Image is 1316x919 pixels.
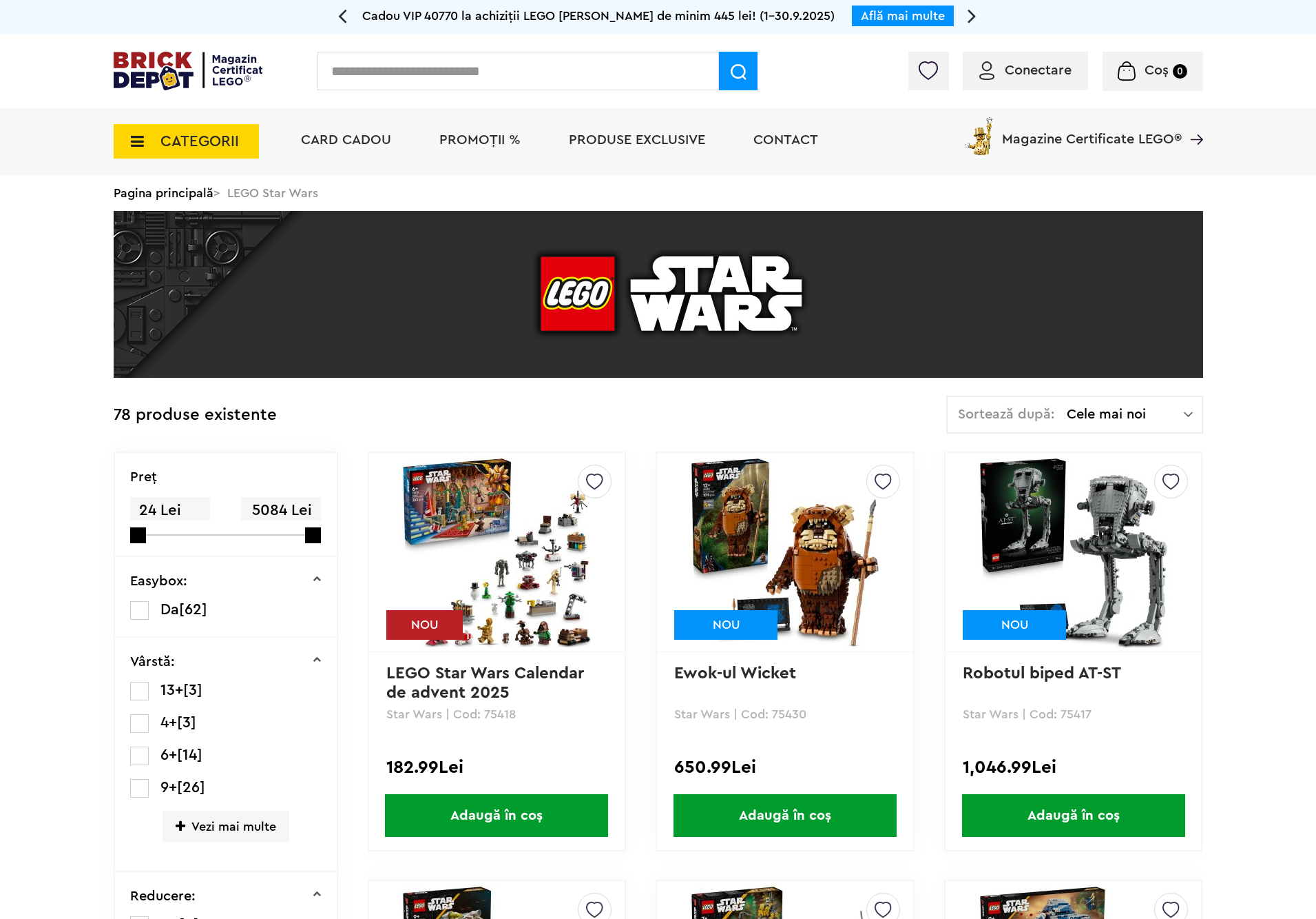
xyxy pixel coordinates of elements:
[130,889,196,903] p: Reducere:
[160,602,179,617] span: Da
[163,811,289,842] span: Vezi mai multe
[400,456,593,649] img: LEGO Star Wars Calendar de advent 2025
[1002,114,1182,146] span: Magazine Certificate LEGO®
[689,456,881,649] img: Ewok-ul Wicket
[386,758,607,776] div: 182.99Lei
[177,780,205,795] span: [26]
[657,794,912,837] a: Adaugă în coș
[362,10,835,22] span: Cadou VIP 40770 la achiziții LEGO [PERSON_NAME] de minim 445 lei! (1-30.9.2025)
[1067,407,1184,421] span: Cele mai noi
[569,133,705,147] a: Produse exclusive
[439,133,521,147] a: PROMOȚII %
[130,470,157,484] p: Preţ
[946,794,1201,837] a: Adaugă în coș
[753,133,818,147] a: Contact
[1145,63,1169,77] span: Coș
[1005,63,1072,77] span: Conectare
[1173,64,1187,79] small: 0
[674,610,777,640] div: NOU
[1182,114,1203,128] a: Magazine Certificate LEGO®
[386,610,463,640] div: NOU
[958,407,1055,421] span: Sortează după:
[963,665,1121,682] a: Robotul biped AT-ST
[183,683,202,698] span: [3]
[963,610,1066,640] div: NOU
[301,133,391,147] a: Card Cadou
[177,715,196,730] span: [3]
[963,758,1184,776] div: 1,046.99Lei
[114,187,213,199] a: Pagina principală
[160,780,177,795] span: 9+
[977,456,1170,649] img: Robotul biped AT-ST
[114,175,1203,211] div: > LEGO Star Wars
[130,574,187,588] p: Easybox:
[130,655,175,669] p: Vârstă:
[160,747,177,763] span: 6+
[386,708,607,720] p: Star Wars | Cod: 75418
[114,396,277,435] div: 78 produse existente
[385,794,608,837] span: Adaugă în coș
[241,497,321,524] span: 5084 Lei
[130,497,210,524] span: 24 Lei
[179,602,207,617] span: [62]
[160,683,183,698] span: 13+
[979,63,1072,77] a: Conectare
[963,708,1184,720] p: Star Wars | Cod: 75417
[386,665,589,701] a: LEGO Star Wars Calendar de advent 2025
[177,747,202,763] span: [14]
[114,211,1203,378] img: LEGO Star Wars
[674,665,796,682] a: Ewok-ul Wicket
[674,758,895,776] div: 650.99Lei
[369,794,625,837] a: Adaugă în coș
[160,715,177,730] span: 4+
[673,794,897,837] span: Adaugă în coș
[861,10,945,22] a: Află mai multe
[962,794,1185,837] span: Adaugă în coș
[674,708,895,720] p: Star Wars | Cod: 75430
[160,134,239,149] span: CATEGORII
